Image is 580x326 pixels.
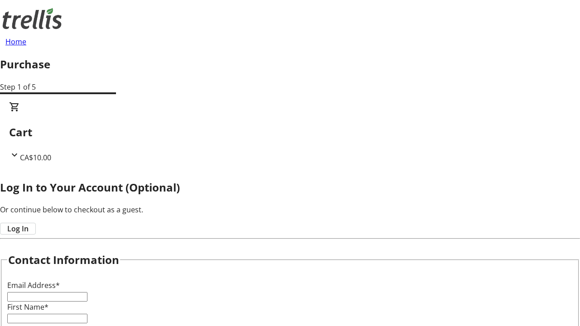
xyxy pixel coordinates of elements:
[8,252,119,268] h2: Contact Information
[7,280,60,290] label: Email Address*
[20,153,51,163] span: CA$10.00
[9,124,571,140] h2: Cart
[7,302,48,312] label: First Name*
[7,223,29,234] span: Log In
[9,101,571,163] div: CartCA$10.00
